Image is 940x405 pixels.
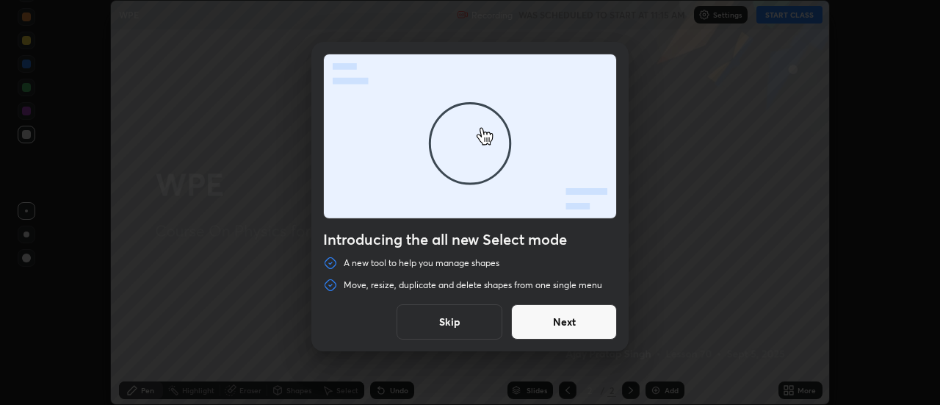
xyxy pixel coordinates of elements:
button: Next [511,304,617,340]
p: A new tool to help you manage shapes [344,257,499,269]
button: Skip [397,304,502,340]
div: animation [324,54,616,221]
h4: Introducing the all new Select mode [323,231,617,248]
p: Move, resize, duplicate and delete shapes from one single menu [344,279,602,291]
